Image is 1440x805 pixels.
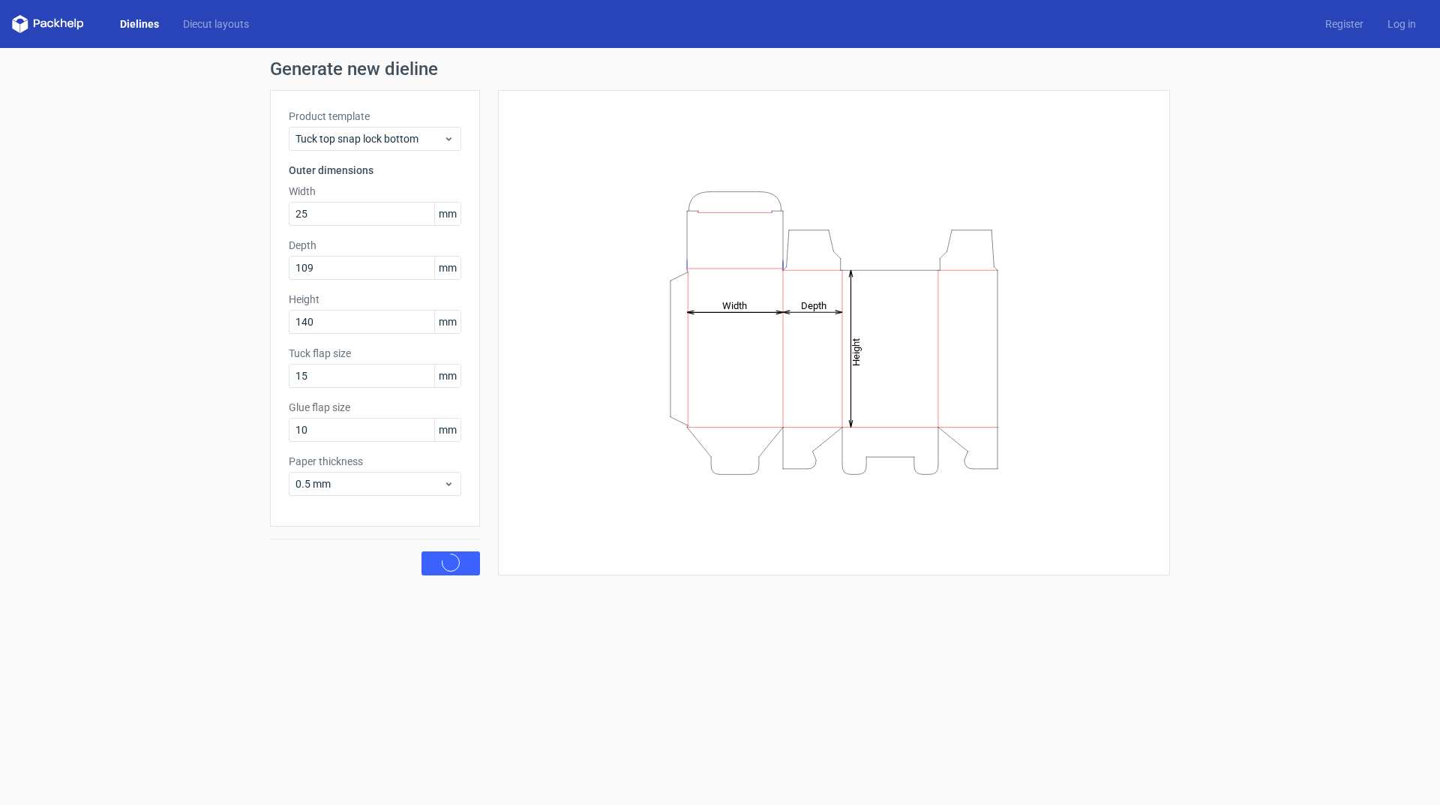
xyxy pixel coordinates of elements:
[289,454,461,469] label: Paper thickness
[108,17,171,32] a: Dielines
[434,257,460,279] span: mm
[850,338,862,365] tspan: Height
[289,109,461,124] label: Product template
[434,311,460,333] span: mm
[289,292,461,307] label: Height
[295,476,443,491] span: 0.5 mm
[270,60,1170,78] h1: Generate new dieline
[295,131,443,146] span: Tuck top snap lock bottom
[289,163,461,178] h3: Outer dimensions
[434,365,460,387] span: mm
[289,238,461,253] label: Depth
[171,17,261,32] a: Diecut layouts
[434,203,460,225] span: mm
[289,400,461,415] label: Glue flap size
[722,299,747,311] tspan: Width
[1313,17,1375,32] a: Register
[1375,17,1428,32] a: Log in
[289,346,461,361] label: Tuck flap size
[801,299,826,311] tspan: Depth
[434,419,460,441] span: mm
[289,184,461,199] label: Width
